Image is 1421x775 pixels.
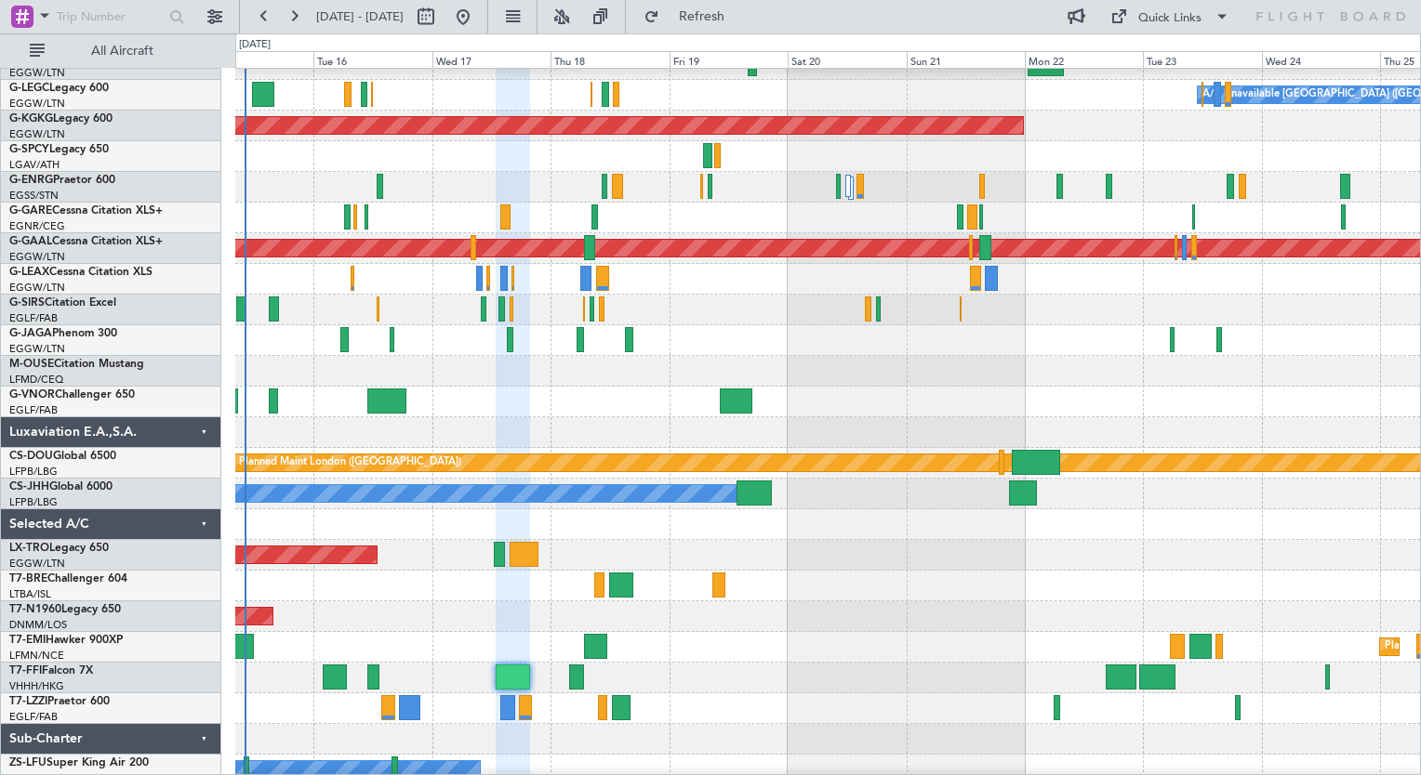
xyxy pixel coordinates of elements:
a: EGLF/FAB [9,311,58,325]
span: T7-N1960 [9,604,61,615]
span: M-OUSE [9,359,54,370]
a: G-KGKGLegacy 600 [9,113,113,125]
a: EGNR/CEG [9,219,65,233]
div: Sun 21 [907,51,1025,68]
a: EGSS/STN [9,189,59,203]
a: G-VNORChallenger 650 [9,389,135,401]
button: Refresh [635,2,747,32]
a: LFMD/CEQ [9,373,63,387]
div: Mon 22 [1025,51,1143,68]
a: G-SPCYLegacy 650 [9,144,109,155]
a: DNMM/LOS [9,618,67,632]
div: Sat 20 [788,51,906,68]
span: G-JAGA [9,328,52,339]
span: G-SIRS [9,297,45,309]
span: G-LEAX [9,267,49,278]
a: EGGW/LTN [9,557,65,571]
span: [DATE] - [DATE] [316,8,404,25]
span: T7-FFI [9,665,42,676]
a: EGGW/LTN [9,66,65,80]
div: Tue 23 [1143,51,1261,68]
span: All Aircraft [48,45,196,58]
span: T7-EMI [9,635,46,646]
a: T7-N1960Legacy 650 [9,604,121,615]
div: Tue 16 [313,51,432,68]
div: Planned Maint London ([GEOGRAPHIC_DATA]) [239,449,461,477]
a: T7-BREChallenger 604 [9,573,127,585]
a: G-JAGAPhenom 300 [9,328,117,339]
a: CS-JHHGlobal 6000 [9,481,113,493]
span: Refresh [663,10,741,23]
div: [DATE] [239,37,271,53]
a: T7-LZZIPraetor 600 [9,696,110,707]
a: LFPB/LBG [9,465,58,479]
span: G-LEGC [9,83,49,94]
div: Mon 15 [195,51,313,68]
span: ZS-LFU [9,757,46,768]
a: G-GAALCessna Citation XLS+ [9,236,163,247]
button: All Aircraft [20,36,202,66]
span: G-GAAL [9,236,52,247]
a: EGLF/FAB [9,710,58,724]
a: CS-DOUGlobal 6500 [9,451,116,462]
a: G-ENRGPraetor 600 [9,175,115,186]
div: Wed 17 [432,51,551,68]
a: G-LEAXCessna Citation XLS [9,267,153,278]
span: G-SPCY [9,144,49,155]
a: LFMN/NCE [9,649,64,663]
div: Wed 24 [1262,51,1380,68]
a: ZS-LFUSuper King Air 200 [9,757,149,768]
span: LX-TRO [9,543,49,554]
a: M-OUSECitation Mustang [9,359,144,370]
a: EGGW/LTN [9,127,65,141]
a: T7-FFIFalcon 7X [9,665,93,676]
span: G-GARE [9,205,52,217]
a: LFPB/LBG [9,495,58,509]
a: EGGW/LTN [9,250,65,264]
div: Fri 19 [670,51,788,68]
a: LX-TROLegacy 650 [9,543,109,554]
span: CS-DOU [9,451,53,462]
input: Trip Number [57,3,164,31]
span: CS-JHH [9,481,49,493]
a: EGGW/LTN [9,342,65,356]
a: EGLF/FAB [9,403,58,417]
span: G-KGKG [9,113,53,125]
div: Thu 18 [551,51,669,68]
a: G-SIRSCitation Excel [9,297,116,309]
span: T7-BRE [9,573,47,585]
a: VHHH/HKG [9,679,64,693]
span: G-ENRG [9,175,53,186]
span: T7-LZZI [9,696,47,707]
a: EGGW/LTN [9,97,65,111]
a: G-LEGCLegacy 600 [9,83,109,94]
a: LTBA/ISL [9,587,51,601]
a: LGAV/ATH [9,158,60,172]
span: G-VNOR [9,389,55,401]
a: T7-EMIHawker 900XP [9,635,123,646]
a: EGGW/LTN [9,281,65,295]
a: G-GARECessna Citation XLS+ [9,205,163,217]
